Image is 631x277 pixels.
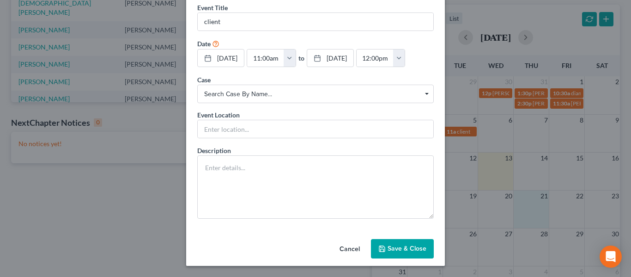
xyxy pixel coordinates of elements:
[197,146,231,155] label: Description
[357,49,394,67] input: -- : --
[197,39,211,49] label: Date
[371,239,434,259] button: Save & Close
[197,4,228,12] span: Event Title
[247,49,284,67] input: -- : --
[307,49,353,67] a: [DATE]
[198,49,244,67] a: [DATE]
[198,13,433,31] input: Enter event name...
[600,246,622,268] div: Open Intercom Messenger
[197,110,240,120] label: Event Location
[298,53,304,63] label: to
[204,89,427,99] span: Search case by name...
[197,85,434,103] span: Select box activate
[198,120,433,138] input: Enter location...
[332,240,367,259] button: Cancel
[197,75,211,85] label: Case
